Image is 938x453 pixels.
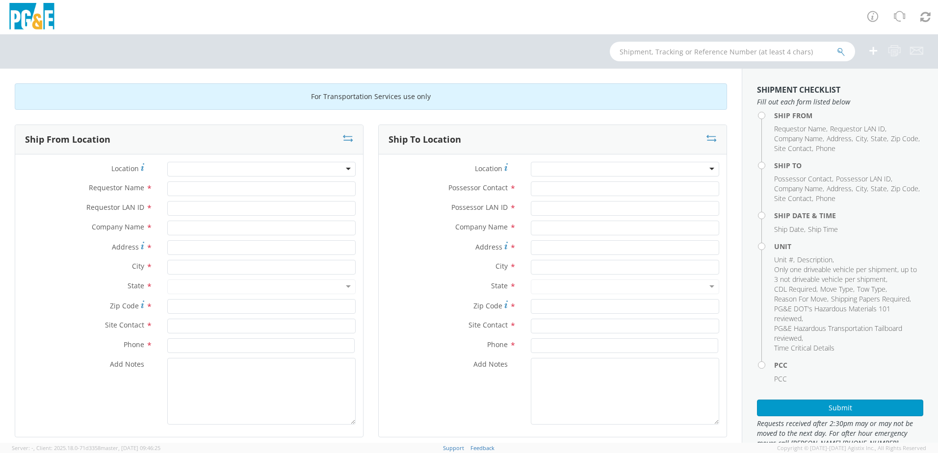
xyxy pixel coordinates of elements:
li: , [827,184,853,194]
span: Location [111,164,139,173]
li: , [797,255,834,265]
li: , [774,265,921,284]
h4: PCC [774,361,923,369]
span: Phone [816,144,835,153]
li: , [774,184,824,194]
span: master, [DATE] 09:46:25 [101,444,160,452]
div: For Transportation Services use only [15,83,727,110]
li: , [774,124,828,134]
li: , [831,294,911,304]
li: , [856,184,868,194]
li: , [774,324,921,343]
span: PG&E Hazardous Transportation Tailboard reviewed [774,324,902,343]
span: Unit # [774,255,793,264]
span: Add Notes [473,359,508,369]
span: Company Name [92,222,144,231]
span: Client: 2025.18.0-71d3358 [36,444,160,452]
li: , [774,294,829,304]
span: Requestor LAN ID [830,124,885,133]
li: , [774,304,921,324]
li: , [774,284,818,294]
span: Reason For Move [774,294,827,303]
span: Requestor Name [774,124,826,133]
li: , [871,184,888,194]
span: Address [827,184,852,193]
input: Shipment, Tracking or Reference Number (at least 4 chars) [610,42,855,61]
span: Requests received after 2:30pm may or may not be moved to the next day. For after hour emergency ... [757,419,923,448]
span: Only one driveable vehicle per shipment, up to 3 not driveable vehicle per shipment [774,265,917,284]
span: Zip Code [891,134,918,143]
h3: Ship To Location [389,135,461,145]
li: , [774,225,806,234]
span: State [871,134,887,143]
span: Address [112,242,139,252]
span: Possessor LAN ID [451,202,508,212]
span: Zip Code [891,184,918,193]
span: Fill out each form listed below [757,97,923,107]
h4: Unit [774,243,923,250]
h4: Ship From [774,112,923,119]
span: Site Contact [774,144,812,153]
span: Move Type [820,284,853,294]
strong: Shipment Checklist [757,84,840,95]
li: , [774,174,834,184]
span: Description [797,255,833,264]
span: City [856,184,867,193]
h3: Ship From Location [25,135,110,145]
li: , [836,174,892,184]
li: , [871,134,888,144]
span: Address [475,242,502,252]
span: , [33,444,35,452]
span: Requestor Name [89,183,144,192]
span: Time Critical Details [774,343,834,352]
span: Location [475,164,502,173]
span: Zip Code [110,301,139,310]
li: , [827,134,853,144]
span: Site Contact [469,320,508,329]
li: , [774,134,824,144]
span: State [128,281,144,290]
a: Support [443,444,464,452]
span: Site Contact [105,320,144,329]
li: , [891,184,920,194]
li: , [774,194,813,203]
span: Possessor Contact [774,174,832,183]
li: , [856,134,868,144]
button: Submit [757,400,923,416]
span: Phone [487,340,508,349]
span: Copyright © [DATE]-[DATE] Agistix Inc., All Rights Reserved [777,444,926,452]
span: PCC [774,374,787,383]
span: Shipping Papers Required [831,294,910,303]
span: Zip Code [473,301,502,310]
span: Add Notes [110,359,144,369]
li: , [774,144,813,153]
span: State [491,281,508,290]
span: Phone [816,194,835,203]
span: Company Name [455,222,508,231]
span: Server: - [12,444,35,452]
span: City [856,134,867,143]
span: Tow Type [857,284,886,294]
li: , [774,255,795,265]
span: Company Name [774,134,823,143]
span: Phone [124,340,144,349]
span: Requestor LAN ID [86,202,144,212]
span: Address [827,134,852,143]
h4: Ship To [774,162,923,169]
span: Ship Time [808,225,838,234]
span: City [132,261,144,271]
h4: Ship Date & Time [774,212,923,219]
li: , [891,134,920,144]
li: , [830,124,886,134]
span: CDL Required [774,284,816,294]
span: Ship Date [774,225,804,234]
a: Feedback [470,444,495,452]
span: Possessor Contact [448,183,508,192]
span: City [495,261,508,271]
span: Company Name [774,184,823,193]
span: State [871,184,887,193]
img: pge-logo-06675f144f4cfa6a6814.png [7,3,56,32]
li: , [820,284,855,294]
span: Site Contact [774,194,812,203]
span: PG&E DOT's Hazardous Materials 101 reviewed [774,304,890,323]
